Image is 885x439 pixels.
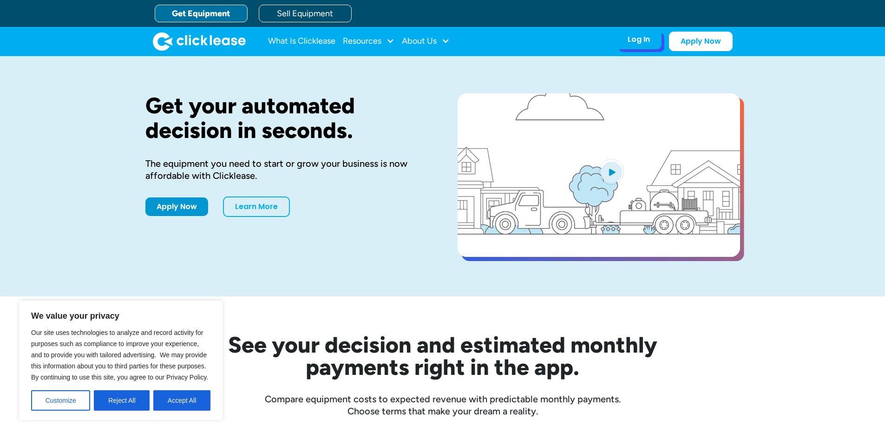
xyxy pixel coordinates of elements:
div: Log In [628,35,650,44]
div: About Us [402,32,450,51]
a: What Is Clicklease [268,32,335,51]
a: Sell Equipment [259,5,352,22]
a: Get Equipment [155,5,248,22]
a: Apply Now [669,32,733,51]
div: Compare equipment costs to expected revenue with predictable monthly payments. Choose terms that ... [145,393,740,417]
h2: See your decision and estimated monthly payments right in the app. [183,334,703,378]
button: Accept All [153,390,210,411]
a: Apply Now [145,197,208,216]
a: open lightbox [458,93,740,257]
h1: Get your automated decision in seconds. [145,93,428,143]
div: We value your privacy [19,301,223,420]
button: Reject All [94,390,150,411]
div: Resources [343,32,394,51]
img: Clicklease logo [153,32,246,51]
span: Our site uses technologies to analyze and record activity for purposes such as compliance to impr... [31,329,208,381]
div: The equipment you need to start or grow your business is now affordable with Clicklease. [145,157,428,182]
p: We value your privacy [31,310,210,321]
a: Learn More [223,197,290,217]
img: Blue play button logo on a light blue circular background [599,159,624,185]
button: Customize [31,390,90,411]
a: home [153,32,246,51]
